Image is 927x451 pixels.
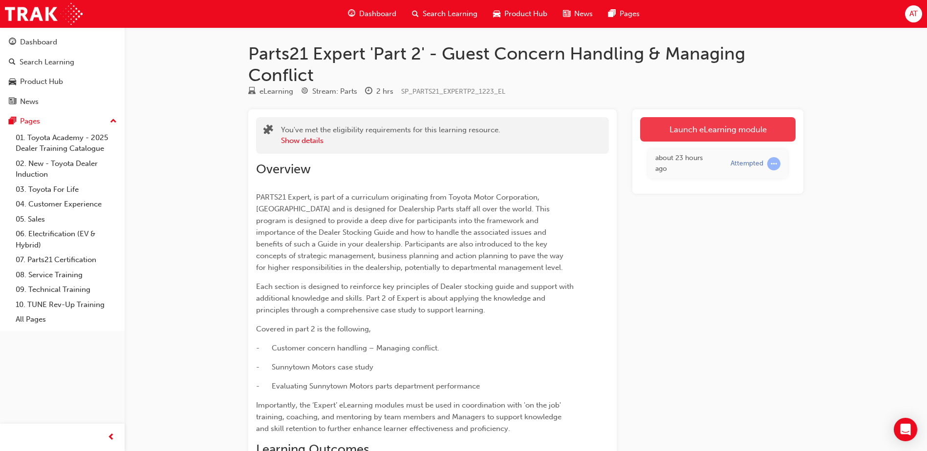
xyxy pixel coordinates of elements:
[9,38,16,47] span: guage-icon
[248,85,293,98] div: Type
[601,4,647,24] a: pages-iconPages
[256,382,480,390] span: - Evaluating Sunnytown Motors parts department performance
[20,37,57,48] div: Dashboard
[9,117,16,126] span: pages-icon
[4,53,121,71] a: Search Learning
[563,8,570,20] span: news-icon
[412,8,419,20] span: search-icon
[12,197,121,212] a: 04. Customer Experience
[20,57,74,68] div: Search Learning
[401,87,505,96] span: Learning resource code
[20,76,63,87] div: Product Hub
[365,85,393,98] div: Duration
[256,162,311,177] span: Overview
[655,153,716,175] div: Mon Sep 22 2025 15:28:12 GMT+1000 (Australian Eastern Standard Time)
[909,8,918,20] span: AT
[640,117,796,142] a: Launch eLearning module
[12,297,121,312] a: 10. TUNE Rev-Up Training
[574,8,593,20] span: News
[5,3,83,25] img: Trak
[555,4,601,24] a: news-iconNews
[12,282,121,297] a: 09. Technical Training
[9,58,16,67] span: search-icon
[12,212,121,227] a: 05. Sales
[404,4,485,24] a: search-iconSearch Learning
[256,282,576,314] span: Each section is designed to reinforce key principles of Dealer stocking guide and support with ad...
[376,86,393,97] div: 2 hrs
[4,73,121,91] a: Product Hub
[905,5,922,22] button: AT
[348,8,355,20] span: guage-icon
[256,401,563,433] span: Importantly, the ‘Expert’ eLearning modules must be used in coordination with 'on the job' traini...
[731,159,763,168] div: Attempted
[263,125,273,137] span: puzzle-icon
[12,156,121,182] a: 02. New - Toyota Dealer Induction
[12,226,121,252] a: 06. Electrification (EV & Hybrid)
[110,115,117,128] span: up-icon
[894,418,917,441] div: Open Intercom Messenger
[12,130,121,156] a: 01. Toyota Academy - 2025 Dealer Training Catalogue
[312,86,357,97] div: Stream: Parts
[504,8,547,20] span: Product Hub
[4,112,121,130] button: Pages
[281,124,500,146] div: You've met the eligibility requirements for this learning resource.
[248,43,803,85] h1: Parts21 Expert 'Part 2' - Guest Concern Handling & Managing Conflict
[248,87,256,96] span: learningResourceType_ELEARNING-icon
[620,8,640,20] span: Pages
[493,8,500,20] span: car-icon
[301,87,308,96] span: target-icon
[20,116,40,127] div: Pages
[108,431,115,444] span: prev-icon
[256,193,565,272] span: PARTS21 Expert, is part of a curriculum originating from Toyota Motor Corporation, [GEOGRAPHIC_DA...
[4,93,121,111] a: News
[256,325,371,333] span: Covered in part 2 is the following,
[12,312,121,327] a: All Pages
[12,267,121,283] a: 08. Service Training
[423,8,477,20] span: Search Learning
[256,363,373,371] span: - Sunnytown Motors case study
[12,252,121,267] a: 07. Parts21 Certification
[20,96,39,107] div: News
[259,86,293,97] div: eLearning
[359,8,396,20] span: Dashboard
[301,85,357,98] div: Stream
[340,4,404,24] a: guage-iconDashboard
[9,78,16,86] span: car-icon
[485,4,555,24] a: car-iconProduct Hub
[256,344,439,352] span: - Customer concern handling – Managing conflict.
[365,87,372,96] span: clock-icon
[9,98,16,106] span: news-icon
[4,33,121,51] a: Dashboard
[12,182,121,197] a: 03. Toyota For Life
[4,31,121,112] button: DashboardSearch LearningProduct HubNews
[281,135,323,146] button: Show details
[608,8,616,20] span: pages-icon
[767,157,780,170] span: learningRecordVerb_ATTEMPT-icon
